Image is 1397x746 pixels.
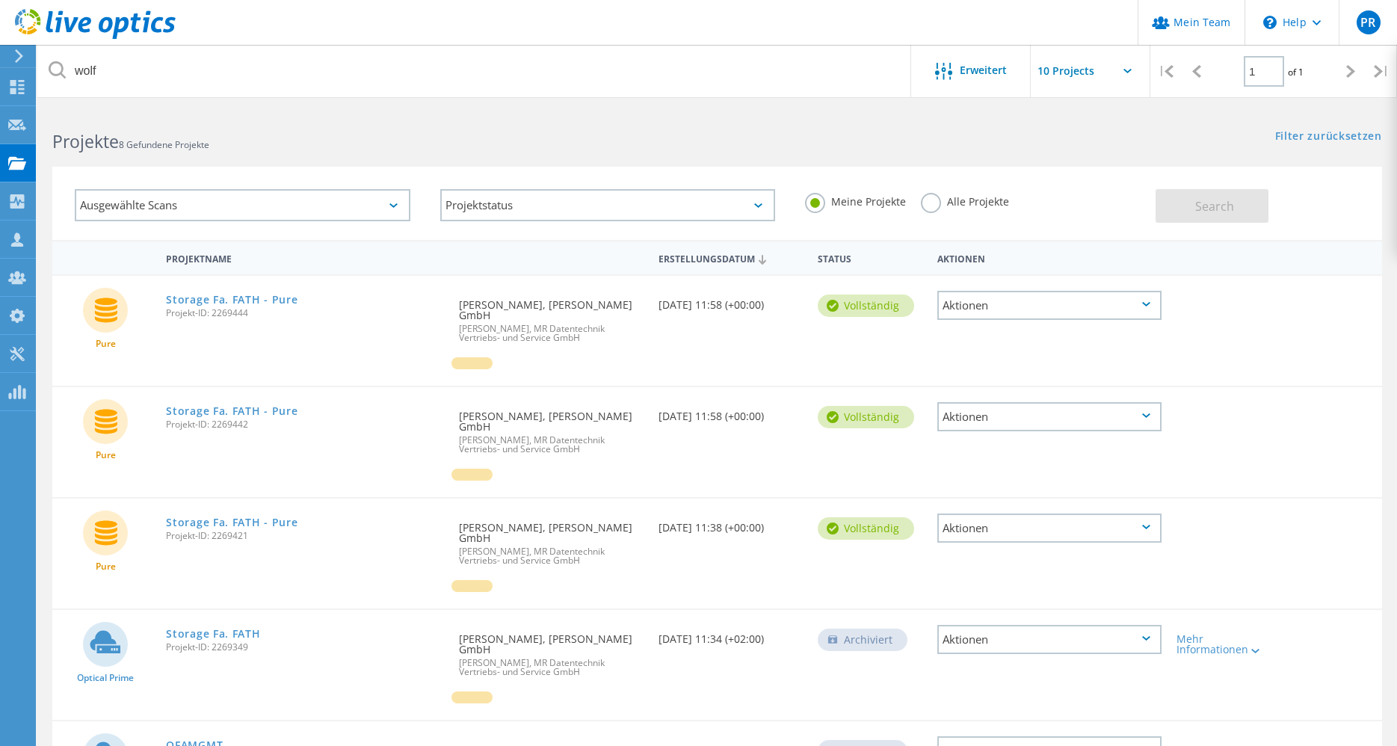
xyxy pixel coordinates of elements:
[119,138,209,151] span: 8 Gefundene Projekte
[1360,16,1375,28] span: PR
[937,625,1162,654] div: Aktionen
[1150,45,1181,98] div: |
[459,659,644,676] span: [PERSON_NAME], MR Datentechnik Vertriebs- und Service GmbH
[166,643,443,652] span: Projekt-ID: 2269349
[451,499,651,580] div: [PERSON_NAME], [PERSON_NAME] GmbH
[96,562,116,571] span: Pure
[937,402,1162,431] div: Aktionen
[1263,16,1277,29] svg: \n
[1288,66,1304,78] span: of 1
[960,65,1007,75] span: Erweitert
[805,193,906,207] label: Meine Projekte
[651,244,810,272] div: Erstellungsdatum
[75,189,410,221] div: Ausgewählte Scans
[440,189,776,221] div: Projektstatus
[52,129,119,153] b: Projekte
[96,339,116,348] span: Pure
[651,499,810,548] div: [DATE] 11:38 (+00:00)
[459,547,644,565] span: [PERSON_NAME], MR Datentechnik Vertriebs- und Service GmbH
[937,514,1162,543] div: Aktionen
[651,276,810,325] div: [DATE] 11:58 (+00:00)
[77,673,134,682] span: Optical Prime
[158,244,451,271] div: Projektname
[651,610,810,659] div: [DATE] 11:34 (+02:00)
[1195,198,1234,215] span: Search
[37,45,912,97] input: Projekte nach Namen, Verantwortlichem, ID, Unternehmen usw. suchen
[818,629,907,651] div: Archiviert
[166,629,260,639] a: Storage Fa. FATH
[96,451,116,460] span: Pure
[451,276,651,357] div: [PERSON_NAME], [PERSON_NAME] GmbH
[810,244,930,271] div: Status
[15,31,176,42] a: Live Optics Dashboard
[1176,634,1268,655] div: Mehr Informationen
[930,244,1169,271] div: Aktionen
[166,420,443,429] span: Projekt-ID: 2269442
[451,610,651,691] div: [PERSON_NAME], [PERSON_NAME] GmbH
[166,531,443,540] span: Projekt-ID: 2269421
[818,517,914,540] div: vollständig
[1275,131,1382,144] a: Filter zurücksetzen
[818,406,914,428] div: vollständig
[459,436,644,454] span: [PERSON_NAME], MR Datentechnik Vertriebs- und Service GmbH
[1156,189,1268,223] button: Search
[651,387,810,437] div: [DATE] 11:58 (+00:00)
[166,406,297,416] a: Storage Fa. FATH - Pure
[1366,45,1397,98] div: |
[459,324,644,342] span: [PERSON_NAME], MR Datentechnik Vertriebs- und Service GmbH
[166,517,297,528] a: Storage Fa. FATH - Pure
[166,309,443,318] span: Projekt-ID: 2269444
[921,193,1009,207] label: Alle Projekte
[818,295,914,317] div: vollständig
[451,387,651,469] div: [PERSON_NAME], [PERSON_NAME] GmbH
[166,295,297,305] a: Storage Fa. FATH - Pure
[937,291,1162,320] div: Aktionen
